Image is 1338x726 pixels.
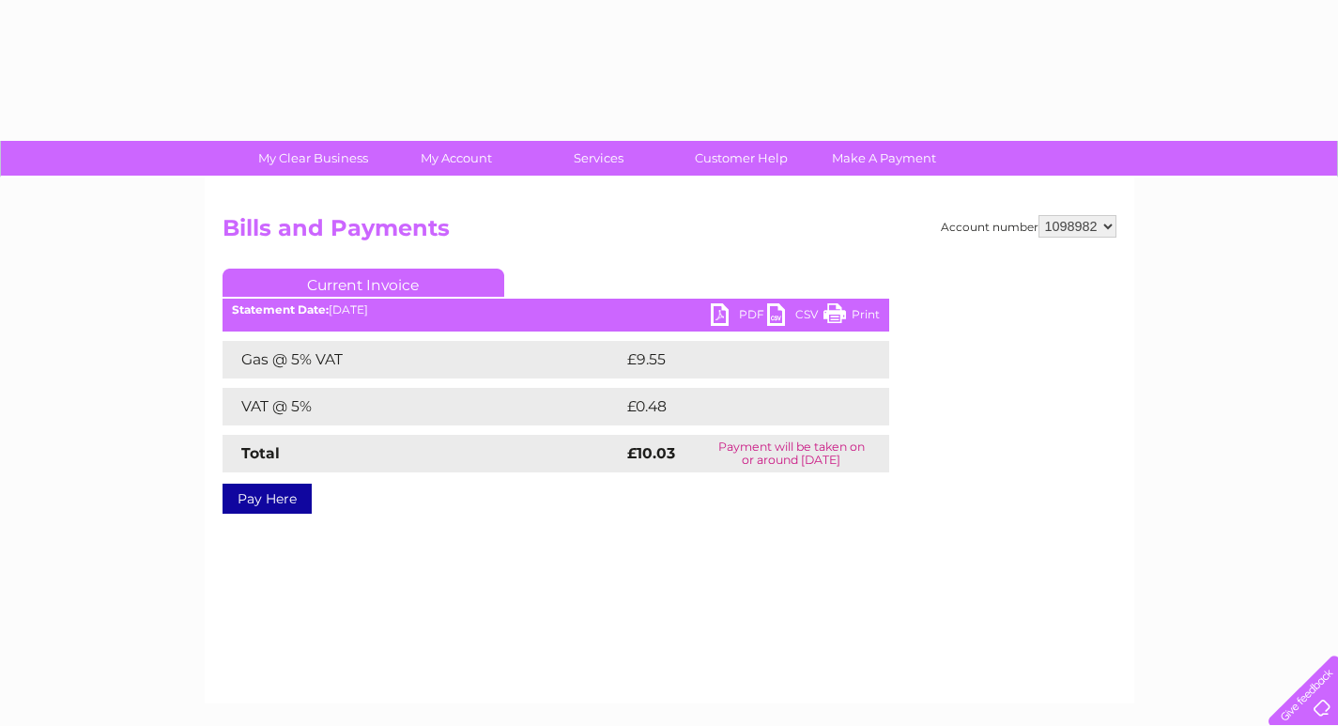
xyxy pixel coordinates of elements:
[623,388,846,425] td: £0.48
[807,141,961,176] a: Make A Payment
[623,341,845,378] td: £9.55
[627,444,675,462] strong: £10.03
[223,341,623,378] td: Gas @ 5% VAT
[378,141,533,176] a: My Account
[223,388,623,425] td: VAT @ 5%
[941,215,1116,238] div: Account number
[694,435,889,472] td: Payment will be taken on or around [DATE]
[664,141,819,176] a: Customer Help
[823,303,880,331] a: Print
[521,141,676,176] a: Services
[223,303,889,317] div: [DATE]
[232,302,329,317] b: Statement Date:
[223,215,1116,251] h2: Bills and Payments
[241,444,280,462] strong: Total
[767,303,823,331] a: CSV
[711,303,767,331] a: PDF
[236,141,391,176] a: My Clear Business
[223,484,312,514] a: Pay Here
[223,269,504,297] a: Current Invoice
